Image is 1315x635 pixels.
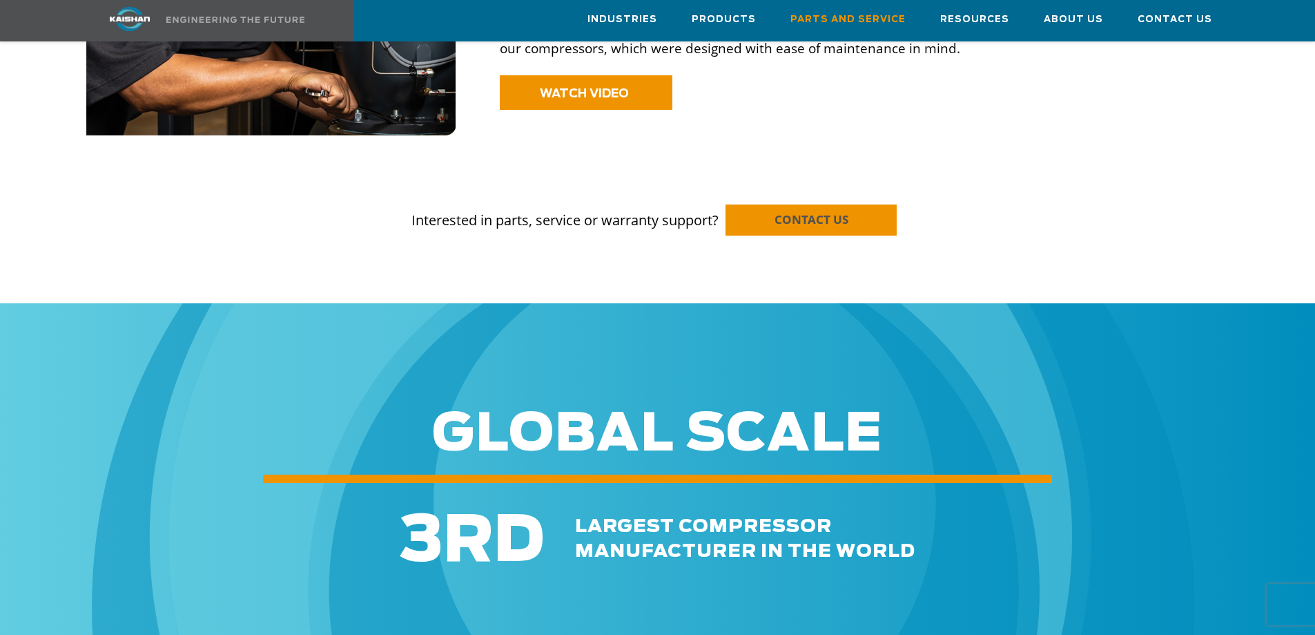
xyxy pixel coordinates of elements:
[692,12,756,28] span: Products
[1044,1,1103,38] a: About Us
[500,75,672,110] a: WATCH VIDEO
[400,510,443,574] span: 3
[1138,1,1212,38] a: Contact Us
[587,1,657,38] a: Industries
[443,510,545,574] span: RD
[725,205,897,236] a: CONTACT US
[166,17,304,23] img: Engineering the future
[1044,12,1103,28] span: About Us
[775,211,848,227] span: CONTACT US
[790,12,906,28] span: Parts and Service
[940,1,1009,38] a: Resources
[1138,12,1212,28] span: Contact Us
[587,12,657,28] span: Industries
[940,12,1009,28] span: Resources
[540,88,629,99] span: WATCH VIDEO
[78,7,182,31] img: kaishan logo
[692,1,756,38] a: Products
[575,518,915,560] span: largest compressor manufacturer in the world
[86,184,1229,231] p: Interested in parts, service or warranty support?
[790,1,906,38] a: Parts and Service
